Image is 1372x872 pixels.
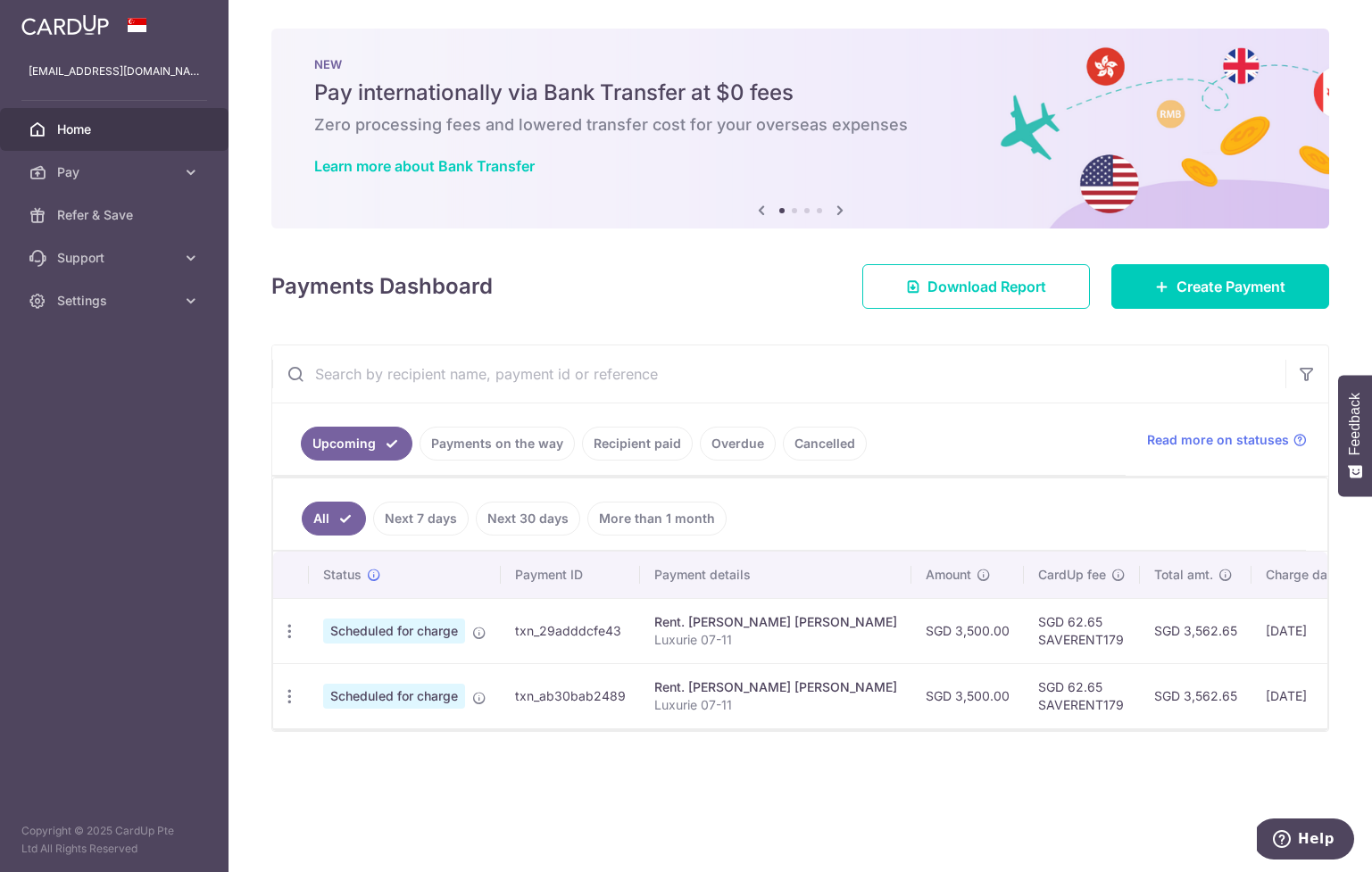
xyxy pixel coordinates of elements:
[1154,566,1213,584] span: Total amt.
[911,598,1024,663] td: SGD 3,500.00
[1147,431,1289,449] span: Read more on statuses
[323,619,465,644] span: Scheduled for charge
[57,206,175,224] span: Refer & Save
[862,264,1090,309] a: Download Report
[1140,663,1251,728] td: SGD 3,562.65
[501,598,640,663] td: txn_29adddcfe43
[1038,566,1106,584] span: CardUp fee
[314,57,1286,71] p: NEW
[1147,431,1307,449] a: Read more on statuses
[29,62,200,80] p: [EMAIL_ADDRESS][DOMAIN_NAME]
[501,663,640,728] td: txn_ab30bab2489
[1347,393,1363,455] span: Feedback
[1266,566,1339,584] span: Charge date
[1111,264,1329,309] a: Create Payment
[582,427,693,461] a: Recipient paid
[1140,598,1251,663] td: SGD 3,562.65
[57,249,175,267] span: Support
[373,502,469,536] a: Next 7 days
[301,427,412,461] a: Upcoming
[654,631,897,649] p: Luxurie 07-11
[323,566,362,584] span: Status
[57,292,175,310] span: Settings
[654,678,897,696] div: Rent. [PERSON_NAME] [PERSON_NAME]
[700,427,776,461] a: Overdue
[271,29,1329,228] img: Bank transfer banner
[1338,375,1372,496] button: Feedback - Show survey
[783,427,867,461] a: Cancelled
[21,14,109,36] img: CardUp
[272,345,1285,403] input: Search by recipient name, payment id or reference
[314,114,1286,136] h6: Zero processing fees and lowered transfer cost for your overseas expenses
[1257,818,1354,863] iframe: Opens a widget where you can find more information
[302,502,366,536] a: All
[271,270,493,303] h4: Payments Dashboard
[57,120,175,138] span: Home
[476,502,580,536] a: Next 30 days
[640,552,911,598] th: Payment details
[314,157,535,175] a: Learn more about Bank Transfer
[654,613,897,631] div: Rent. [PERSON_NAME] [PERSON_NAME]
[926,566,971,584] span: Amount
[587,502,727,536] a: More than 1 month
[501,552,640,598] th: Payment ID
[1024,598,1140,663] td: SGD 62.65 SAVERENT179
[323,684,465,709] span: Scheduled for charge
[420,427,575,461] a: Payments on the way
[1177,276,1285,297] span: Create Payment
[911,663,1024,728] td: SGD 3,500.00
[1024,663,1140,728] td: SGD 62.65 SAVERENT179
[927,276,1046,297] span: Download Report
[314,79,1286,107] h5: Pay internationally via Bank Transfer at $0 fees
[654,696,897,714] p: Luxurie 07-11
[57,163,175,181] span: Pay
